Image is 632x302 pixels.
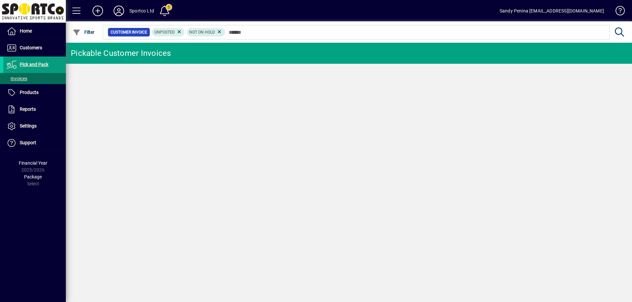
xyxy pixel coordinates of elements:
[20,140,36,145] span: Support
[20,62,48,67] span: Pick and Pack
[152,28,185,36] mat-chip: Customer Invoice Status: Unposted
[3,40,66,56] a: Customers
[20,106,36,112] span: Reports
[129,6,154,16] div: Sportco Ltd
[19,160,47,166] span: Financial Year
[87,5,108,17] button: Add
[3,135,66,151] a: Support
[3,23,66,39] a: Home
[3,101,66,118] a: Reports
[20,90,39,95] span: Products
[20,123,37,128] span: Settings
[3,84,66,101] a: Products
[20,45,42,50] span: Customers
[7,76,27,81] span: Invoices
[108,5,129,17] button: Profile
[3,73,66,84] a: Invoices
[500,6,604,16] div: Sandy Penina [EMAIL_ADDRESS][DOMAIN_NAME]
[73,30,95,35] span: Filter
[3,118,66,134] a: Settings
[189,30,215,35] span: Not On Hold
[71,48,171,58] div: Pickable Customer Invoices
[154,30,175,35] span: Unposted
[20,28,32,34] span: Home
[111,29,147,35] span: Customer Invoice
[24,174,42,179] span: Package
[71,26,96,38] button: Filter
[187,28,225,36] mat-chip: Hold Status: Not On Hold
[611,1,624,23] a: Knowledge Base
